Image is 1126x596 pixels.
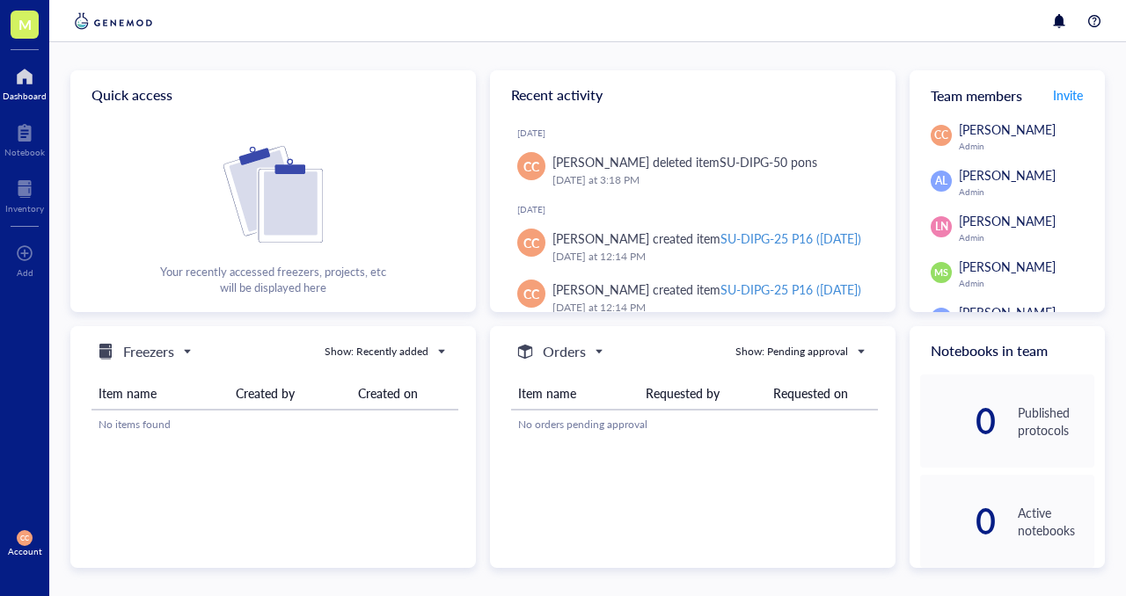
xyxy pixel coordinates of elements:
[552,152,817,171] div: [PERSON_NAME] deleted item
[4,119,45,157] a: Notebook
[8,546,42,556] div: Account
[517,127,881,138] div: [DATE]
[351,377,458,410] th: Created on
[523,233,539,252] span: CC
[1018,403,1094,439] div: Published protocols
[99,417,451,432] div: No items found
[4,147,45,157] div: Notebook
[920,507,997,535] div: 0
[959,303,1097,321] span: [PERSON_NAME] Shared
[70,70,476,120] div: Quick access
[70,11,157,32] img: genemod-logo
[91,377,229,410] th: Item name
[1052,81,1084,109] button: Invite
[934,127,948,143] span: CC
[735,344,848,360] div: Show: Pending approval
[959,278,1094,288] div: Admin
[1053,86,1083,104] span: Invite
[523,156,539,176] span: CC
[910,70,1105,120] div: Team members
[934,265,948,280] span: MS
[935,219,948,235] span: LN
[160,264,386,295] div: Your recently accessed freezers, projects, etc will be displayed here
[959,232,1094,243] div: Admin
[959,258,1056,275] span: [PERSON_NAME]
[639,377,766,410] th: Requested by
[1018,504,1094,539] div: Active notebooks
[959,141,1094,151] div: Admin
[910,326,1105,374] div: Notebooks in team
[720,280,861,298] div: SU-DIPG-25 P16 ([DATE])
[20,534,30,541] span: CC
[229,377,351,410] th: Created by
[18,13,32,35] span: M
[5,203,44,214] div: Inventory
[3,62,47,101] a: Dashboard
[959,212,1056,229] span: [PERSON_NAME]
[720,153,817,171] div: SU-DIPG-50 pons
[552,229,862,248] div: [PERSON_NAME] created item
[959,120,1056,138] span: [PERSON_NAME]
[543,341,586,362] h5: Orders
[17,267,33,278] div: Add
[935,173,947,189] span: AL
[766,377,878,410] th: Requested on
[223,146,323,243] img: Cf+DiIyRRx+BTSbnYhsZzE9to3+AfuhVxcka4spAAAAAElFTkSuQmCC
[504,222,881,273] a: CC[PERSON_NAME] created itemSU-DIPG-25 P16 ([DATE])[DATE] at 12:14 PM
[720,229,861,247] div: SU-DIPG-25 P16 ([DATE])
[552,280,862,299] div: [PERSON_NAME] created item
[490,70,896,120] div: Recent activity
[552,248,867,265] div: [DATE] at 12:14 PM
[511,377,639,410] th: Item name
[935,310,947,326] span: PS
[3,91,47,101] div: Dashboard
[959,186,1094,197] div: Admin
[920,407,997,435] div: 0
[552,171,867,189] div: [DATE] at 3:18 PM
[325,344,428,360] div: Show: Recently added
[504,273,881,323] a: CC[PERSON_NAME] created itemSU-DIPG-25 P16 ([DATE])[DATE] at 12:14 PM
[959,166,1056,184] span: [PERSON_NAME]
[517,204,881,214] div: [DATE]
[523,284,539,303] span: CC
[5,175,44,214] a: Inventory
[518,417,871,432] div: No orders pending approval
[123,341,174,362] h5: Freezers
